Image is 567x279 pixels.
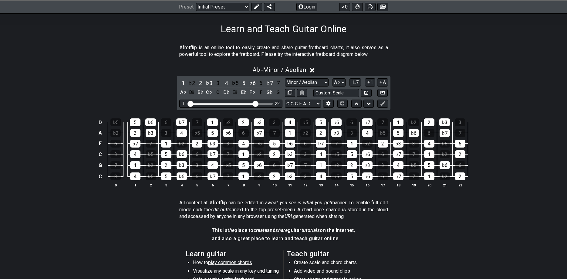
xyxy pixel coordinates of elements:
div: toggle scale degree [214,79,222,87]
div: 6 [378,150,388,158]
div: 4 [130,150,140,158]
div: toggle scale degree [197,79,204,87]
h2: Teach guitar [287,250,382,257]
div: 7 [223,150,233,158]
span: Preset [179,4,194,10]
div: toggle pitch class [257,88,265,97]
th: 17 [375,182,390,188]
th: 3 [158,182,174,188]
div: toggle pitch class [214,88,222,97]
div: 6 [192,172,202,180]
div: 6 [346,118,357,126]
li: Create scale and chord charts [294,259,380,268]
button: Move up [351,100,362,108]
div: ♭5 [192,129,202,137]
div: ♭3 [208,140,218,148]
div: toggle pitch class [231,88,239,97]
div: 6 [110,140,121,148]
div: 4 [130,172,140,180]
em: edit button [211,207,234,213]
div: 3 [161,129,171,137]
em: what you see is what you get [268,200,331,206]
div: 4 [208,161,218,169]
div: toggle pitch class [266,88,274,97]
div: 5 [161,150,171,158]
em: URL [285,213,293,219]
th: 10 [267,182,282,188]
div: toggle scale degree [257,79,265,87]
div: 3 [110,150,121,158]
div: 5 [424,161,434,169]
button: Toggle horizontal chord view [337,100,348,108]
div: ♭6 [409,129,419,137]
th: 1 [127,182,143,188]
div: toggle pitch class [188,88,196,97]
div: 1 [161,140,171,148]
div: ♭7 [316,140,326,148]
div: 3 [110,172,121,180]
th: 16 [359,182,375,188]
div: 1 [285,129,295,137]
div: 2 [455,172,465,180]
div: 3 [223,140,233,148]
div: 2 [347,161,357,169]
div: 3 [269,118,280,126]
th: 7 [220,182,236,188]
div: ♭5 [440,140,450,148]
button: Login [296,2,317,11]
div: ♭3 [177,161,187,169]
span: 1..7 [352,80,359,85]
div: ♭2 [110,129,121,137]
button: First click edit preset to enable marker editing [377,100,388,108]
th: 2 [143,182,158,188]
th: 11 [282,182,298,188]
div: ♭3 [393,140,403,148]
div: ♭5 [378,129,388,137]
div: ♭5 [146,150,156,158]
div: ♭7 [130,140,140,148]
th: 22 [452,182,468,188]
h4: and also a great place to learn and teach guitar online. [212,235,355,242]
div: 6 [378,172,388,180]
button: A [377,78,388,87]
button: Toggle Dexterity for all fretkits [352,2,363,11]
div: 7 [110,161,121,169]
th: 15 [344,182,359,188]
div: toggle pitch class [179,88,187,97]
span: A♭ - Minor / Aeolian [252,66,306,73]
th: 5 [189,182,205,188]
div: 7 [223,172,233,180]
div: 1 [182,101,185,106]
div: 5 [393,129,403,137]
h2: Learn guitar [186,250,281,257]
div: ♭3 [146,129,156,137]
td: A [96,128,104,138]
div: 5 [161,172,171,180]
div: 6 [300,140,311,148]
div: 5 [238,161,249,169]
div: ♭3 [439,118,450,126]
div: toggle scale degree [179,79,187,87]
div: Visible fret range [179,100,282,108]
div: ♭7 [393,172,403,180]
div: toggle scale degree [188,79,196,87]
div: ♭2 [254,172,264,180]
div: ♭2 [440,172,450,180]
div: 2 [269,150,280,158]
div: 5 [269,140,280,148]
div: ♭5 [223,161,233,169]
div: 2 [238,118,249,126]
div: ♭6 [331,118,342,126]
div: 2 [455,150,465,158]
div: 22 [275,101,280,106]
div: toggle scale degree [274,79,282,87]
button: Store user defined scale [361,89,371,97]
div: ♭5 [331,150,342,158]
div: ♭5 [409,161,419,169]
div: ♭6 [362,172,373,180]
div: 1 [347,140,357,148]
select: Scale [285,78,329,87]
div: toggle scale degree [231,79,239,87]
div: 5 [347,150,357,158]
div: ♭2 [254,150,264,158]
